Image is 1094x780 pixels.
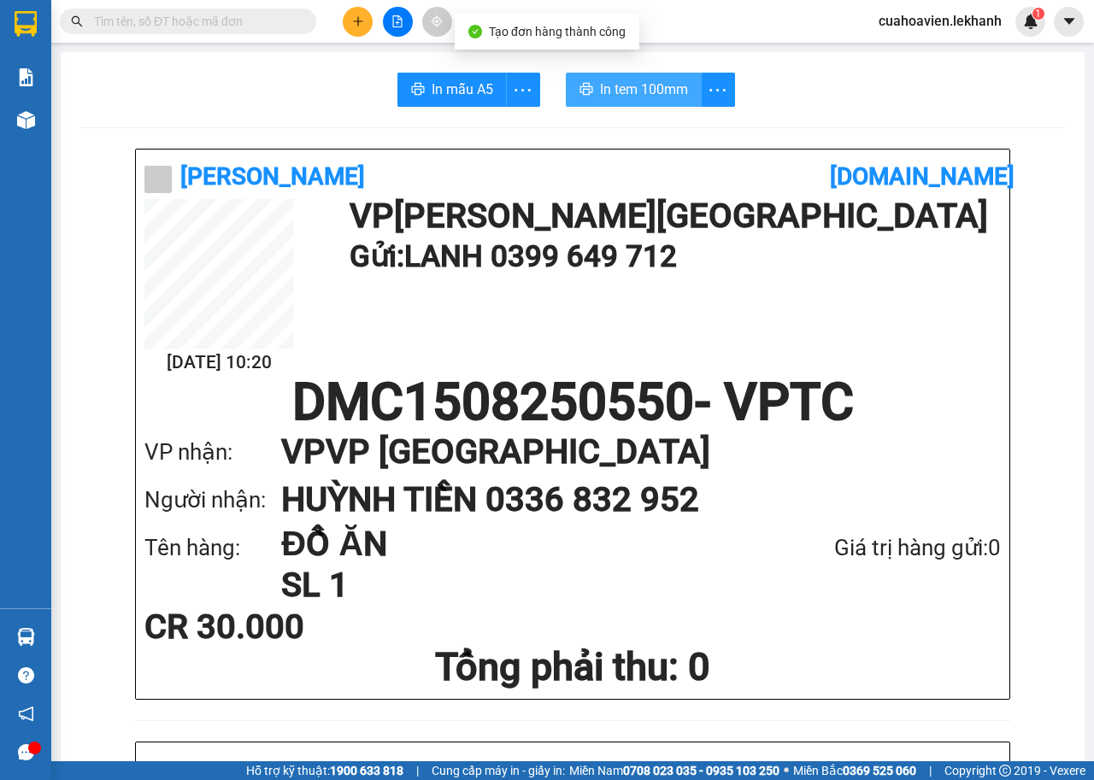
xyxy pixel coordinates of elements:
span: printer [579,82,593,98]
img: warehouse-icon [17,111,35,129]
span: aim [431,15,443,27]
h1: Tổng phải thu: 0 [144,644,1001,690]
strong: 0369 525 060 [843,764,916,777]
div: VP nhận: [144,435,281,470]
span: more [507,79,539,101]
div: CR 30.000 [144,610,427,644]
span: question-circle [18,667,34,683]
h1: VP VP [GEOGRAPHIC_DATA] [281,428,967,476]
button: printerIn tem 100mm [566,73,702,107]
span: Hỗ trợ kỹ thuật: [246,761,403,780]
div: Giá trị hàng gửi: 0 [744,531,1001,566]
span: Miền Bắc [793,761,916,780]
span: copyright [999,765,1011,777]
b: [DOMAIN_NAME] [830,162,1015,191]
img: warehouse-icon [17,628,35,646]
button: printerIn mẫu A5 [397,73,507,107]
span: printer [411,82,425,98]
h1: VP [PERSON_NAME][GEOGRAPHIC_DATA] [350,199,992,233]
sup: 1 [1032,8,1044,20]
span: message [18,744,34,760]
span: search [71,15,83,27]
button: more [701,73,735,107]
span: | [929,761,932,780]
span: Cung cấp máy in - giấy in: [432,761,565,780]
button: file-add [383,7,413,37]
img: icon-new-feature [1023,14,1038,29]
span: ⚪️ [784,767,789,774]
span: plus [352,15,364,27]
span: check-circle [468,25,482,38]
button: caret-down [1054,7,1084,37]
span: In mẫu A5 [432,79,493,100]
img: solution-icon [17,68,35,86]
h1: Gửi: LANH 0399 649 712 [350,233,992,280]
h1: ĐỒ ĂN [281,524,744,565]
span: 1 [1035,8,1041,20]
h1: DMC1508250550 - VPTC [144,377,1001,428]
span: Miền Nam [569,761,779,780]
h2: [DATE] 10:20 [144,349,294,377]
button: aim [422,7,452,37]
button: plus [343,7,373,37]
div: Tên hàng: [144,531,281,566]
span: more [702,79,734,101]
span: notification [18,706,34,722]
b: [PERSON_NAME] [180,162,365,191]
div: Người nhận: [144,483,281,518]
span: cuahoavien.lekhanh [865,10,1015,32]
button: more [506,73,540,107]
span: Tạo đơn hàng thành công [489,25,626,38]
img: logo-vxr [15,11,37,37]
h1: SL 1 [281,565,744,606]
h1: HUỲNH TIỀN 0336 832 952 [281,476,967,524]
input: Tìm tên, số ĐT hoặc mã đơn [94,12,296,31]
span: | [416,761,419,780]
span: caret-down [1062,14,1077,29]
span: In tem 100mm [600,79,688,100]
strong: 1900 633 818 [330,764,403,777]
strong: 0708 023 035 - 0935 103 250 [623,764,779,777]
span: file-add [391,15,403,27]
